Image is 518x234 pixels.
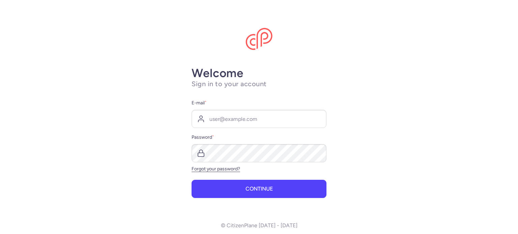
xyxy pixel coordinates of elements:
span: Continue [246,186,273,192]
input: user@example.com [192,110,326,128]
h1: Sign in to your account [192,80,326,88]
p: © CitizenPlane [DATE] - [DATE] [221,223,297,229]
a: Forgot your password? [192,166,240,172]
label: E-mail [192,99,326,107]
button: Continue [192,180,326,198]
label: Password [192,133,326,141]
strong: Welcome [192,66,243,80]
img: CitizenPlane logo [246,28,272,50]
